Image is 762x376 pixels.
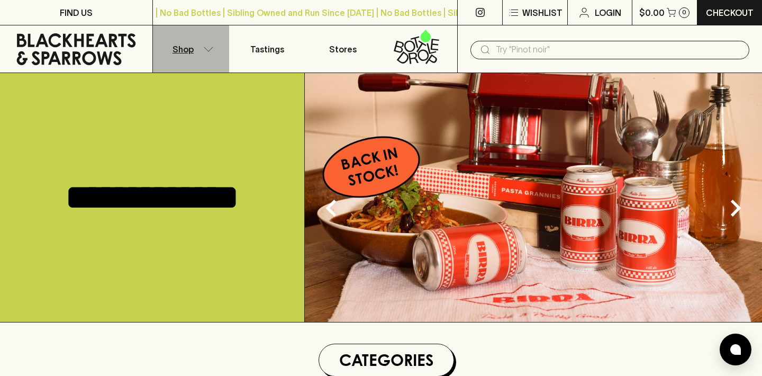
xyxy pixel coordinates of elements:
p: Wishlist [522,6,563,19]
button: Shop [153,25,229,73]
a: Tastings [229,25,305,73]
p: Shop [173,43,194,56]
input: Try "Pinot noir" [496,41,741,58]
img: bubble-icon [730,344,741,355]
img: optimise [305,73,762,322]
p: 0 [682,10,686,15]
p: Tastings [250,43,284,56]
button: Next [714,187,757,229]
p: FIND US [60,6,93,19]
p: $0.00 [639,6,665,19]
p: Checkout [706,6,754,19]
button: Previous [310,187,352,229]
p: Stores [329,43,357,56]
h1: Categories [323,348,449,372]
a: Stores [305,25,382,73]
p: Login [595,6,621,19]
